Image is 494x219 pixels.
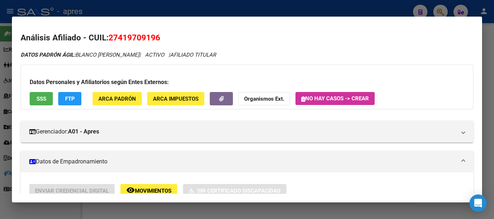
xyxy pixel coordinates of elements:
button: ARCA Impuestos [147,92,204,105]
span: ARCA Padrón [98,96,136,102]
button: Movimientos [120,184,177,197]
div: Open Intercom Messenger [469,194,487,212]
span: Enviar Credencial Digital [35,188,109,194]
span: BLANCO [PERSON_NAME] [21,52,139,58]
button: Organismos Ext. [238,92,290,105]
strong: A01 - Apres [68,127,99,136]
span: No hay casos -> Crear [301,95,369,102]
span: ARCA Impuestos [153,96,199,102]
mat-icon: remove_red_eye [126,186,135,194]
mat-panel-title: Gerenciador: [29,127,456,136]
button: ARCA Padrón [93,92,142,105]
button: Sin Certificado Discapacidad [183,184,286,197]
button: SSS [30,92,53,105]
button: FTP [58,92,81,105]
h3: Datos Personales y Afiliatorios según Entes Externos: [30,78,464,87]
strong: Organismos Ext. [244,96,284,102]
strong: DATOS PADRÓN ÁGIL: [21,52,75,58]
span: SSS [37,96,46,102]
button: Enviar Credencial Digital [29,184,115,197]
span: Sin Certificado Discapacidad [197,188,281,194]
mat-expansion-panel-header: Gerenciador:A01 - Apres [21,121,473,143]
span: 27419709196 [108,33,160,42]
span: Movimientos [135,188,171,194]
h2: Análisis Afiliado - CUIL: [21,32,473,44]
button: No hay casos -> Crear [295,92,375,105]
mat-expansion-panel-header: Datos de Empadronamiento [21,151,473,172]
i: | ACTIVO | [21,52,216,58]
mat-panel-title: Datos de Empadronamiento [29,157,456,166]
span: AFILIADO TITULAR [170,52,216,58]
span: FTP [65,96,75,102]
